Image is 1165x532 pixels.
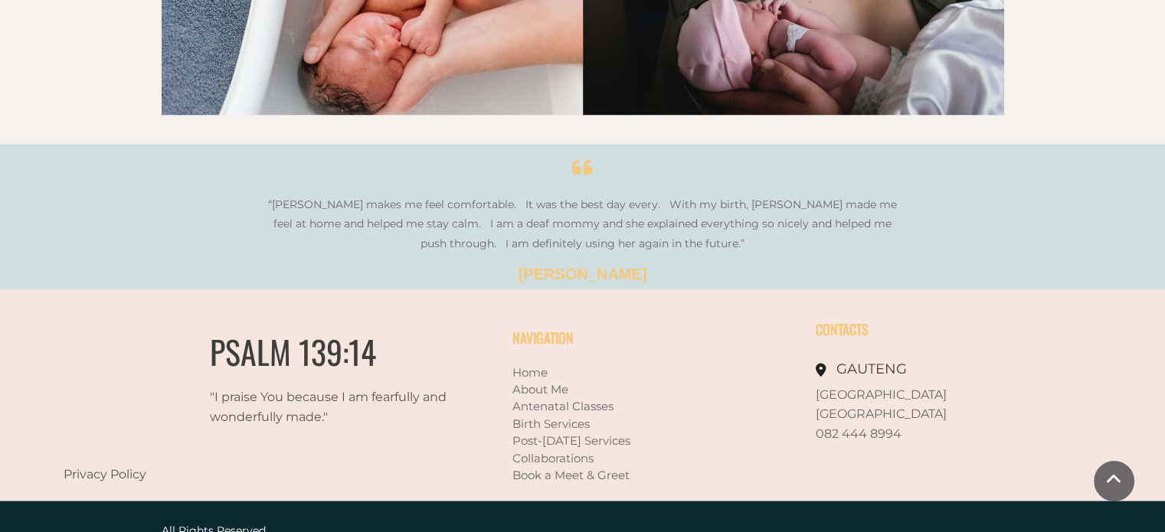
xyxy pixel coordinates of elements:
span: PSALM 139:14 [210,327,376,374]
a: About Me [512,381,568,396]
span: NAVIGATION [512,327,574,347]
span: [PERSON_NAME] [519,265,647,282]
span: GAUTENG [836,360,907,377]
a: Home [512,364,548,379]
a: Book a Meet & Greet [512,467,630,481]
a: Scroll To Top [1094,461,1134,501]
span: ." [322,409,328,423]
span: [GEOGRAPHIC_DATA] [816,406,947,420]
a: Collaborations [512,450,594,465]
span: 082 444 8994 [816,426,902,440]
a: Antenatal Classes [512,398,614,413]
a: Birth Services [512,416,590,430]
a: Privacy Policy [64,466,146,481]
span: "I praise You because I am fearfully and wonderfully made [210,389,447,423]
span: “[PERSON_NAME] makes me feel comfortable. It was the best day every. With my birth, [PERSON_NAME]... [268,197,897,250]
span: CONTACTS [816,318,869,338]
a: Post-[DATE] Services [512,432,630,447]
span: [GEOGRAPHIC_DATA] [816,387,947,401]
